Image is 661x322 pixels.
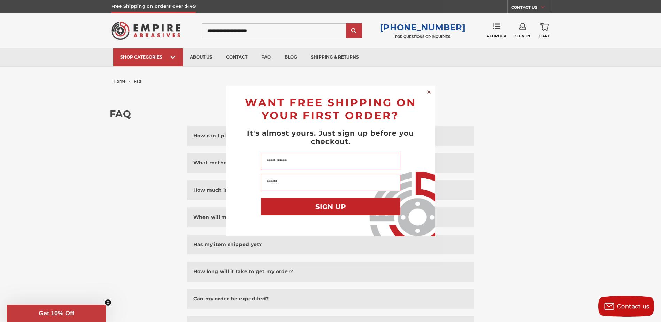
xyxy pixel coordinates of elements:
button: Close dialog [425,89,432,95]
button: Contact us [598,296,654,317]
span: Contact us [617,303,650,310]
span: It's almost yours. Just sign up before you checkout. [247,129,414,146]
span: WANT FREE SHIPPING ON YOUR FIRST ORDER? [245,96,416,122]
button: SIGN UP [261,198,400,215]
